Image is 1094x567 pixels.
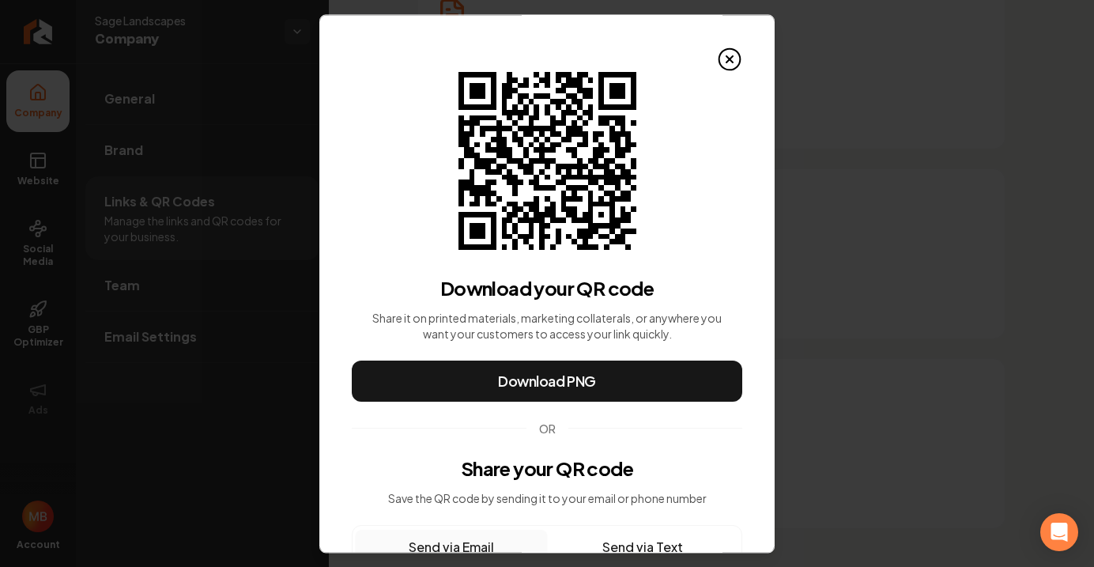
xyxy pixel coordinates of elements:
button: Send via Text [547,530,738,565]
p: Share it on printed materials, marketing collaterals, or anywhere you want your customers to acce... [370,310,724,342]
span: Download PNG [498,370,596,392]
span: OR [539,421,556,437]
h3: Download your QR code [440,275,654,301]
h3: Share your QR code [461,455,633,481]
button: Download PNG [352,361,742,402]
p: Save the QR code by sending it to your email or phone number [388,490,707,506]
button: Send via Email [356,530,547,565]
